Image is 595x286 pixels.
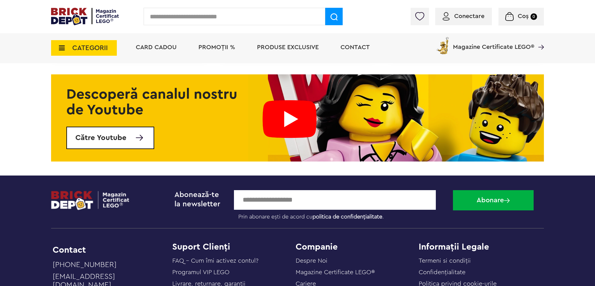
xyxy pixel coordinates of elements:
a: Programul VIP LEGO [172,269,230,275]
a: politica de confidențialitate [312,214,382,219]
a: Conectare [443,13,484,19]
a: Produse exclusive [257,44,319,50]
h4: Suport Clienți [172,242,296,251]
small: 0 [531,13,537,20]
a: Contact [340,44,370,50]
h2: Descoperă canalul nostru de Youtube [66,74,248,118]
a: PROMOȚII % [198,44,235,50]
li: Contact [53,246,164,254]
img: Mai multe informatii [136,135,143,141]
label: Prin abonare ești de acord cu . [234,210,448,220]
a: Confidențialitate [419,269,465,275]
span: Către Youtube [75,135,126,141]
h4: Companie [296,242,419,251]
button: Abonare [453,190,534,210]
img: Abonare [504,198,510,203]
span: CATEGORII [72,45,108,51]
span: Magazine Certificate LEGO® [453,36,534,50]
a: Magazine Certificate LEGO® [296,269,375,275]
span: Coș [518,13,529,19]
a: Despre Noi [296,258,327,264]
a: Termeni si condiții [419,258,471,264]
img: footerlogo [51,190,130,210]
img: Youtube [248,74,544,162]
h4: Informații Legale [419,242,542,251]
a: Card Cadou [136,44,177,50]
a: Către Youtube [66,127,154,149]
a: FAQ - Cum îmi activez contul? [172,258,259,264]
a: Magazine Certificate LEGO® [534,36,544,42]
span: Conectare [454,13,484,19]
span: Abonează-te la newsletter [174,191,220,208]
a: YoutubeDescoperă canalul nostru de YoutubeCătre YoutubeMai multe informatii [51,74,544,162]
a: [PHONE_NUMBER] [53,261,164,273]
